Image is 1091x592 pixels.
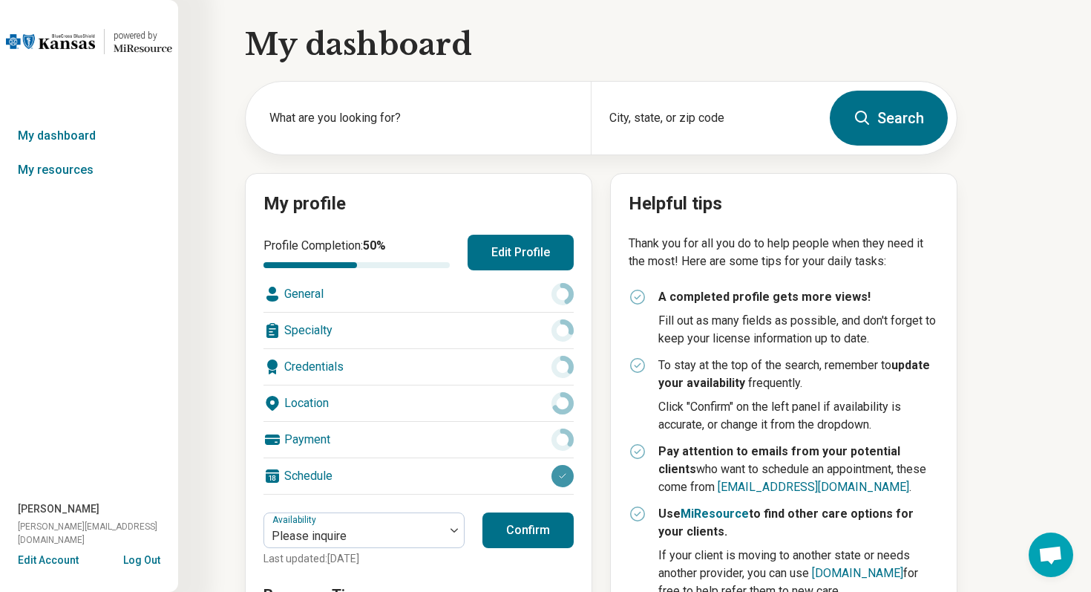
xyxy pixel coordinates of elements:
[482,513,574,548] button: Confirm
[114,29,172,42] div: powered by
[629,235,939,270] p: Thank you for all you do to help people when they need it the most! Here are some tips for your d...
[1029,533,1073,577] div: Open chat
[658,507,914,539] strong: Use to find other care options for your clients.
[812,566,903,580] a: [DOMAIN_NAME]
[658,357,939,392] p: To stay at the top of the search, remember to frequently.
[263,386,574,421] div: Location
[18,520,178,547] span: [PERSON_NAME][EMAIL_ADDRESS][DOMAIN_NAME]
[263,313,574,348] div: Specialty
[658,312,939,348] p: Fill out as many fields as possible, and don't forget to keep your license information up to date.
[123,553,160,565] button: Log Out
[263,237,450,268] div: Profile Completion:
[658,358,930,390] strong: update your availability
[263,349,574,385] div: Credentials
[468,235,574,270] button: Edit Profile
[629,192,939,217] h2: Helpful tips
[263,422,574,458] div: Payment
[245,24,957,65] h1: My dashboard
[830,91,948,146] button: Search
[263,551,465,567] p: Last updated: [DATE]
[269,109,573,127] label: What are you looking for?
[6,24,95,59] img: Blue Cross Blue Shield Kansas
[272,515,319,525] label: Availability
[18,553,79,568] button: Edit Account
[658,290,871,304] strong: A completed profile gets more views!
[6,24,172,59] a: Blue Cross Blue Shield Kansaspowered by
[18,501,99,517] span: [PERSON_NAME]
[263,458,574,494] div: Schedule
[681,507,749,521] a: MiResource
[363,238,386,253] span: 50 %
[658,444,900,476] strong: Pay attention to emails from your potential clients
[658,398,939,434] p: Click "Confirm" on the left panel if availability is accurate, or change it from the dropdown.
[718,480,909,494] a: [EMAIL_ADDRESS][DOMAIN_NAME]
[263,192,574,217] h2: My profile
[263,276,574,312] div: General
[658,443,939,496] p: who want to schedule an appointment, these come from .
